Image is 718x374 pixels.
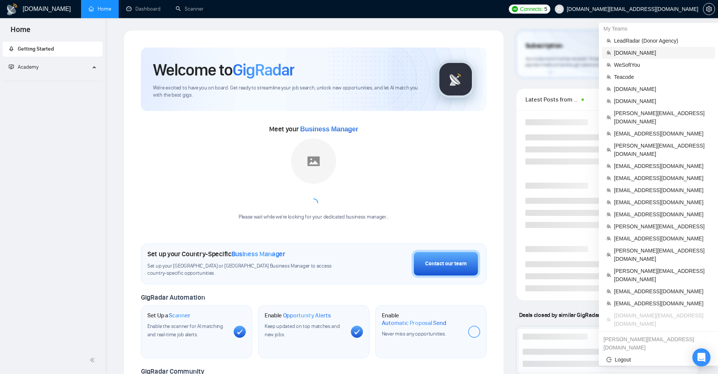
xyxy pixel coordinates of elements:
span: Connects: [520,5,543,13]
button: setting [703,3,715,15]
h1: Welcome to [153,60,294,80]
span: Home [5,24,37,40]
img: gigradar-logo.png [437,60,475,98]
span: [DOMAIN_NAME] [614,85,710,93]
span: team [606,200,611,205]
li: Getting Started [3,42,103,57]
span: fund-projection-screen [9,64,14,69]
span: Deals closed by similar GigRadar users [516,308,618,322]
div: My Teams [599,23,718,35]
img: logo [6,3,18,15]
span: Scanner [169,312,190,319]
span: team [606,75,611,79]
span: team [606,131,611,136]
span: GigRadar Automation [141,293,205,302]
span: double-left [90,356,97,364]
a: dashboardDashboard [126,6,161,12]
li: Academy Homepage [3,78,103,83]
a: homeHome [89,6,111,12]
span: Enable the scanner for AI matching and real-time job alerts. [147,323,223,338]
span: user [557,6,562,12]
h1: Set Up a [147,312,190,319]
span: Latest Posts from the GigRadar Community [525,95,579,104]
span: Your subscription will be renewed. To keep things running smoothly, make sure your payment method... [525,56,679,68]
span: team [606,236,611,241]
span: team [606,51,611,55]
span: team [606,252,611,257]
span: team [606,176,611,180]
h1: Enable [382,312,462,326]
div: Open Intercom Messenger [692,348,710,366]
span: team [606,188,611,192]
span: [PERSON_NAME][EMAIL_ADDRESS][DOMAIN_NAME] [614,246,710,263]
span: Set up your [GEOGRAPHIC_DATA] or [GEOGRAPHIC_DATA] Business Manager to access country-specific op... [147,263,347,277]
span: [EMAIL_ADDRESS][DOMAIN_NAME] [614,287,710,296]
span: team [606,212,611,217]
a: searchScanner [176,6,204,12]
span: Keep updated on top matches and new jobs. [265,323,340,338]
span: Logout [606,356,710,364]
span: [EMAIL_ADDRESS][DOMAIN_NAME] [614,186,710,194]
span: Business Manager [300,125,358,133]
span: [DOMAIN_NAME] [614,49,710,57]
span: team [606,148,611,152]
span: 5 [544,5,547,13]
span: [PERSON_NAME][EMAIL_ADDRESS][DOMAIN_NAME] [614,109,710,126]
span: Getting Started [18,46,54,52]
span: [DOMAIN_NAME] [614,97,710,105]
h1: Set up your Country-Specific [147,250,285,258]
span: [PERSON_NAME][EMAIL_ADDRESS] [614,222,710,231]
span: team [606,87,611,91]
span: team [606,301,611,306]
span: WeSoftYou [614,61,710,69]
span: team [606,164,611,168]
img: upwork-logo.png [512,6,518,12]
span: team [606,224,611,229]
div: Contact our team [425,260,467,268]
span: [EMAIL_ADDRESS][DOMAIN_NAME] [614,198,710,206]
span: Opportunity Alerts [283,312,331,319]
span: Academy [18,64,38,70]
button: Contact our team [412,250,480,278]
span: Automatic Proposal Send [382,319,446,327]
span: Academy [9,64,38,70]
span: rocket [9,46,14,51]
span: team [606,99,611,103]
img: placeholder.png [291,139,336,184]
span: Subscription [525,40,563,52]
span: [EMAIL_ADDRESS][DOMAIN_NAME] [614,129,710,138]
span: [EMAIL_ADDRESS][DOMAIN_NAME] [614,174,710,182]
span: Meet your [269,125,358,133]
h1: Enable [265,312,331,319]
span: Business Manager [231,250,285,258]
span: team [606,115,611,120]
span: team [606,289,611,294]
span: team [606,273,611,277]
span: logout [606,357,612,362]
span: [DOMAIN_NAME][EMAIL_ADDRESS][DOMAIN_NAME] [614,311,710,328]
span: [EMAIL_ADDRESS][DOMAIN_NAME] [614,162,710,170]
span: [PERSON_NAME][EMAIL_ADDRESS][DOMAIN_NAME] [614,267,710,283]
a: setting [703,6,715,12]
div: Please wait while we're looking for your dedicated business manager... [234,214,393,221]
span: loading [309,198,318,208]
span: [EMAIL_ADDRESS][DOMAIN_NAME] [614,210,710,219]
span: We're excited to have you on board. Get ready to streamline your job search, unlock new opportuni... [153,85,425,99]
span: [EMAIL_ADDRESS][DOMAIN_NAME] [614,299,710,308]
span: Teacode [614,73,710,81]
span: LeadRadar (Donor Agency) [614,37,710,45]
span: team [606,38,611,43]
span: [PERSON_NAME][EMAIL_ADDRESS][DOMAIN_NAME] [614,142,710,158]
span: [EMAIL_ADDRESS][DOMAIN_NAME] [614,234,710,243]
span: team [606,63,611,67]
span: GigRadar [233,60,294,80]
div: oleksandr.b+1@gigradar.io [599,333,718,354]
span: Never miss any opportunities. [382,331,446,337]
span: team [606,317,611,322]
